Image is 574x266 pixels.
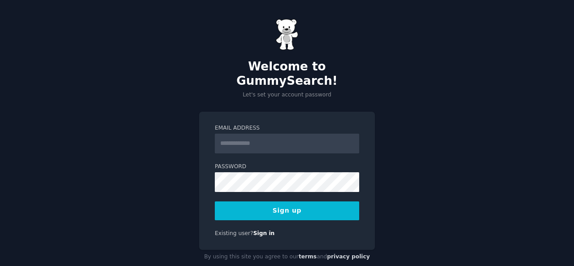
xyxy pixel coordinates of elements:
p: Let's set your account password [199,91,375,99]
a: terms [299,253,317,260]
a: Sign in [253,230,275,236]
button: Sign up [215,201,359,220]
label: Email Address [215,124,359,132]
label: Password [215,163,359,171]
h2: Welcome to GummySearch! [199,60,375,88]
span: Existing user? [215,230,253,236]
a: privacy policy [327,253,370,260]
div: By using this site you agree to our and [199,250,375,264]
img: Gummy Bear [276,19,298,50]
